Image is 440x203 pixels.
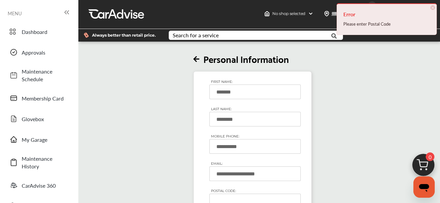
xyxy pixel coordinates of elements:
div: Search for a service [173,33,219,38]
div: Please enter Postal Code [343,20,430,28]
span: My Garage [22,136,68,143]
span: MENU [8,11,22,16]
img: header-down-arrow.9dd2ce7d.svg [308,11,313,16]
a: Approvals [6,44,72,61]
span: Always better than retail price. [92,33,156,37]
a: Dashboard [6,23,72,40]
a: My Garage [6,131,72,148]
span: LAST NAME: [209,105,233,113]
img: location_vector.a44bc228.svg [324,11,329,16]
span: Approvals [22,49,68,56]
span: EMAIL: [209,160,224,167]
span: POSTAL CODE: [209,187,238,195]
iframe: Button to launch messaging window [413,176,435,198]
span: CarAdvise 360 [22,182,68,189]
a: Maintenance Schedule [6,64,72,86]
a: Maintenance History [6,151,72,173]
a: Glovebox [6,110,72,127]
img: dollor_label_vector.a70140d1.svg [84,32,89,38]
span: Glovebox [22,115,68,123]
h4: Error [343,9,430,20]
a: Membership Card [6,90,72,107]
input: EMAIL: [209,166,301,181]
span: MOBILE PHONE: [209,132,241,140]
span: Maintenance Schedule [22,68,68,83]
input: LAST NAME: [209,112,301,126]
span: FIRST NAME: [209,78,234,86]
h2: Personal Information [193,53,312,65]
span: No shop selected [272,11,305,16]
span: 0 [426,152,434,161]
span: Dashboard [22,28,68,36]
span: Membership Card [22,95,68,102]
img: cart_icon.3d0951e8.svg [407,151,439,183]
span: × [430,5,435,10]
input: MOBILE PHONE: [209,139,301,154]
span: Maintenance History [22,155,68,170]
a: CarAdvise 360 [6,177,72,194]
img: header-home-logo.8d720a4f.svg [264,11,270,16]
input: FIRST NAME: [209,85,301,99]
